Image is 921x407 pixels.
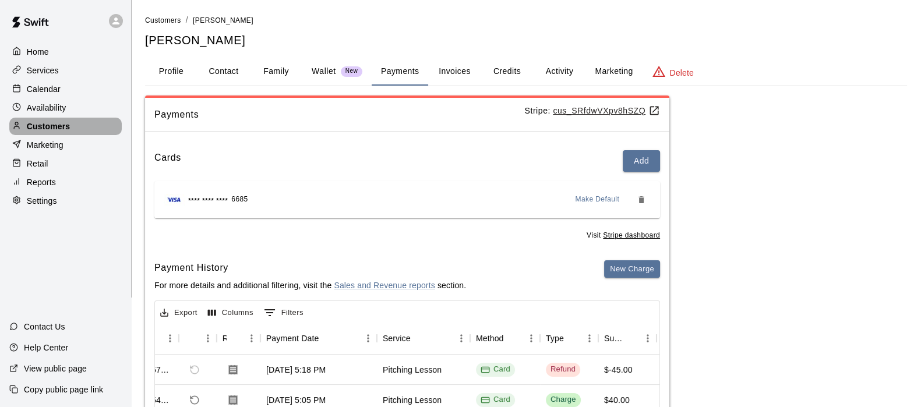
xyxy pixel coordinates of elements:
div: Charge [551,394,576,405]
div: Subtotal [604,322,623,355]
a: Marketing [9,136,122,154]
button: Contact [197,58,250,86]
button: Sort [503,330,520,346]
button: Profile [145,58,197,86]
p: Customers [27,121,70,132]
div: Method [476,322,504,355]
button: Menu [639,330,657,347]
p: Retail [27,158,48,169]
div: $-45.00 [604,364,633,376]
a: Calendar [9,80,122,98]
p: View public page [24,363,87,374]
div: Aug 13, 2025, 5:05 PM [266,394,326,406]
div: Payment Date [266,322,319,355]
p: Reports [27,176,56,188]
button: Payments [372,58,428,86]
span: Payments [154,107,524,122]
div: Pitching Lesson [383,394,442,406]
p: Copy public page link [24,384,103,395]
span: Customers [145,16,181,24]
button: Menu [199,330,217,347]
div: Receipt [223,322,227,355]
button: Make Default [571,190,624,209]
div: Pitching Lesson [383,364,442,376]
nav: breadcrumb [145,14,907,27]
a: Settings [9,192,122,210]
button: Show filters [261,303,306,322]
button: Family [250,58,302,86]
div: Refund [551,364,576,375]
a: Home [9,43,122,61]
div: $40.00 [604,394,630,406]
p: Help Center [24,342,68,353]
span: Visit [587,230,660,242]
button: Menu [161,330,179,347]
span: Make Default [576,194,620,206]
u: cus_SRfdwVXpv8hSZQ [553,106,660,115]
button: Sort [227,330,243,346]
a: Services [9,62,122,79]
span: [PERSON_NAME] [193,16,253,24]
span: Cannot refund a payment with type REFUND [185,360,204,380]
h6: Cards [154,150,181,172]
button: Menu [243,330,260,347]
div: Method [470,322,540,355]
a: Customers [145,15,181,24]
div: 757971 [147,364,173,376]
button: Sort [564,330,580,346]
button: Export [157,304,200,322]
h6: Payment History [154,260,466,275]
button: Activity [533,58,585,86]
div: Receipt [217,322,260,355]
a: Reports [9,174,122,191]
button: Remove [632,190,651,209]
div: Aug 15, 2025, 5:18 PM [266,364,326,376]
button: New Charge [604,260,660,278]
div: Card [481,364,510,375]
p: Contact Us [24,321,65,332]
span: 6685 [231,194,248,206]
div: Id [141,322,179,355]
img: Credit card brand logo [164,194,185,206]
div: 754371 [147,394,173,406]
li: / [186,14,188,26]
p: Availability [27,102,66,114]
div: basic tabs example [145,58,907,86]
button: Add [623,150,660,172]
div: Type [546,322,564,355]
p: Home [27,46,49,58]
button: Menu [359,330,377,347]
div: Service [383,322,411,355]
button: Menu [453,330,470,347]
p: Settings [27,195,57,207]
div: Refund [179,322,217,355]
div: Subtotal [598,322,657,355]
p: For more details and additional filtering, visit the section. [154,279,466,291]
p: Delete [670,67,694,79]
p: Marketing [27,139,63,151]
button: Menu [581,330,598,347]
button: Invoices [428,58,481,86]
div: Service [377,322,470,355]
div: Retail [9,155,122,172]
a: Customers [9,118,122,135]
h5: [PERSON_NAME] [145,33,907,48]
button: Sort [623,330,639,346]
p: Wallet [312,65,336,77]
button: Credits [481,58,533,86]
a: Stripe dashboard [603,231,660,239]
a: Sales and Revenue reports [334,281,435,290]
button: Sort [319,330,335,346]
div: Type [540,322,598,355]
p: Stripe: [524,105,660,117]
a: Availability [9,99,122,116]
p: Calendar [27,83,61,95]
div: Payment Date [260,322,377,355]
